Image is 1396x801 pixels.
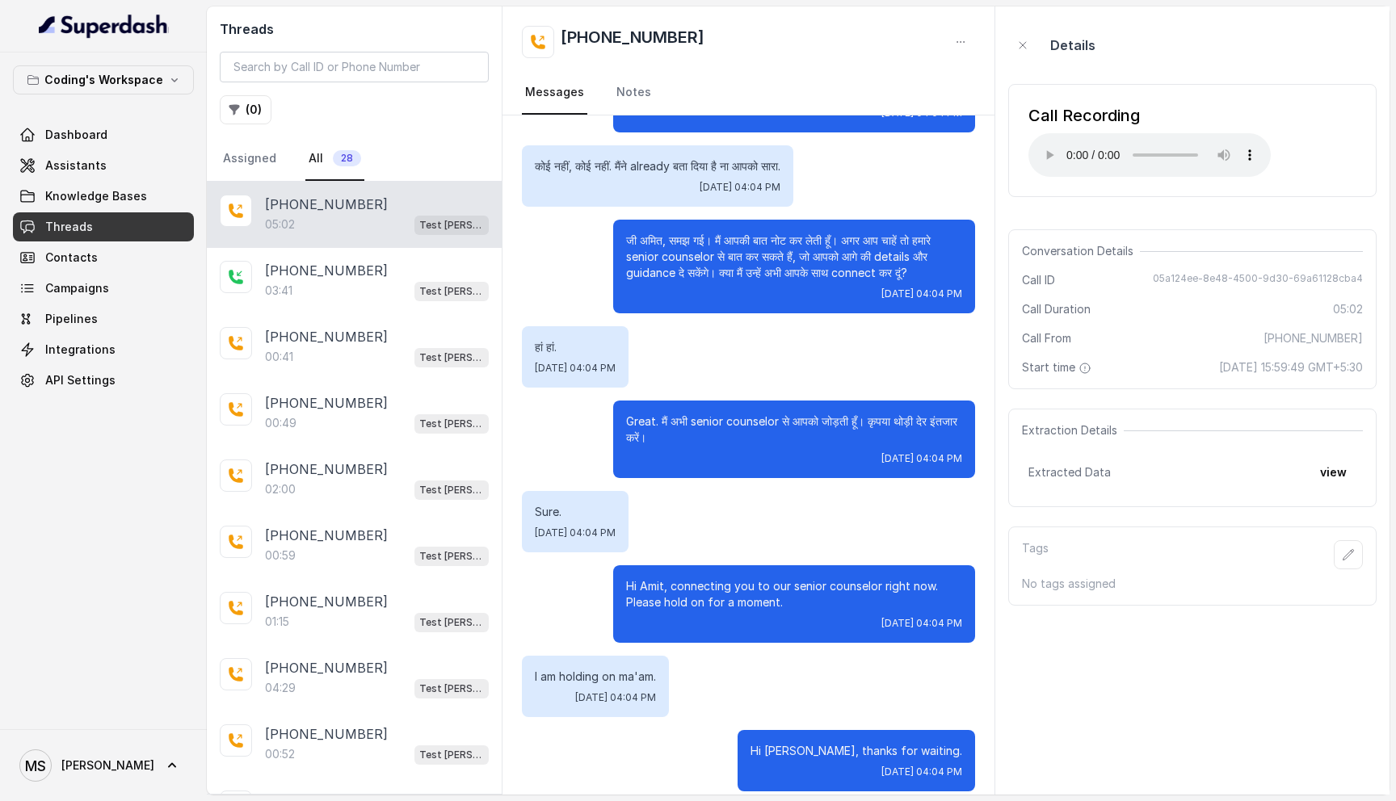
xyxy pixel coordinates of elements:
span: Pipelines [45,311,98,327]
a: Campaigns [13,274,194,303]
p: Test [PERSON_NAME] [419,614,484,631]
h2: [PHONE_NUMBER] [561,26,704,58]
span: Dashboard [45,127,107,143]
p: Test [PERSON_NAME] [419,416,484,432]
p: Test [PERSON_NAME] [419,681,484,697]
span: [DATE] 04:04 PM [881,617,962,630]
span: [DATE] 15:59:49 GMT+5:30 [1219,359,1363,375]
p: [PHONE_NUMBER] [265,261,388,280]
p: हां हां. [535,339,616,355]
a: Threads [13,212,194,241]
nav: Tabs [220,137,489,181]
img: light.svg [39,13,169,39]
span: [DATE] 04:04 PM [881,452,962,465]
h2: Threads [220,19,489,39]
span: Extraction Details [1022,422,1124,438]
span: Conversation Details [1022,243,1140,259]
p: No tags assigned [1022,576,1363,592]
span: [DATE] 04:04 PM [575,691,656,704]
audio: Your browser does not support the audio element. [1028,133,1271,177]
button: Coding's Workspace [13,65,194,94]
span: Assistants [45,157,107,174]
span: Start time [1022,359,1095,375]
p: 00:52 [265,746,295,762]
a: [PERSON_NAME] [13,743,194,788]
p: Details [1050,36,1095,55]
p: 00:49 [265,415,296,431]
span: Contacts [45,250,98,266]
a: All28 [305,137,364,181]
p: कोई नहीं, कोई नहीं. मैंने already बता दिया है ना आपको सारा. [535,158,780,174]
span: [DATE] 04:04 PM [881,287,962,300]
span: [DATE] 04:04 PM [881,765,962,778]
span: Extracted Data [1028,464,1111,480]
a: Assigned [220,137,280,181]
text: MS [25,757,46,774]
p: Test [PERSON_NAME] [419,217,484,233]
p: [PHONE_NUMBER] [265,195,388,214]
p: 00:59 [265,547,296,564]
a: Integrations [13,335,194,364]
span: 28 [333,150,361,166]
p: Great. मैं अभी senior counselor से आपको जोड़ती हूँ। कृपया थोड़ी देर इंतजार करें। [626,413,962,446]
nav: Tabs [522,71,975,115]
a: Notes [613,71,654,115]
span: Campaigns [45,280,109,296]
p: Test [PERSON_NAME] [419,482,484,498]
input: Search by Call ID or Phone Number [220,52,489,82]
span: [DATE] 04:04 PM [535,362,616,375]
span: Call Duration [1022,301,1091,317]
span: Call ID [1022,272,1055,288]
p: [PHONE_NUMBER] [265,658,388,677]
button: view [1310,458,1356,487]
p: Test [PERSON_NAME] [419,283,484,300]
span: Threads [45,219,93,235]
span: Knowledge Bases [45,188,147,204]
a: Contacts [13,243,194,272]
a: API Settings [13,366,194,395]
div: Call Recording [1028,104,1271,127]
p: [PHONE_NUMBER] [265,459,388,479]
p: Test [PERSON_NAME] [419,747,484,763]
p: 00:41 [265,349,293,365]
p: [PHONE_NUMBER] [265,393,388,413]
span: Integrations [45,342,116,358]
a: Dashboard [13,120,194,149]
p: 02:00 [265,481,296,497]
p: Sure. [535,504,616,520]
p: Coding's Workspace [44,70,163,90]
p: 01:15 [265,614,289,630]
a: Messages [522,71,587,115]
span: [PERSON_NAME] [61,757,154,774]
p: Tags [1022,540,1049,569]
p: [PHONE_NUMBER] [265,327,388,346]
p: [PHONE_NUMBER] [265,592,388,611]
p: 05:02 [265,216,295,233]
button: (0) [220,95,271,124]
span: API Settings [45,372,116,388]
p: Hi Amit, connecting you to our senior counselor right now. Please hold on for a moment. [626,578,962,610]
p: [PHONE_NUMBER] [265,724,388,744]
span: 05:02 [1333,301,1363,317]
p: 03:41 [265,283,292,299]
a: Assistants [13,151,194,180]
span: [PHONE_NUMBER] [1264,330,1363,346]
p: Test [PERSON_NAME] [419,350,484,366]
p: Hi [PERSON_NAME], thanks for waiting. [751,743,962,759]
span: [DATE] 04:04 PM [535,526,616,539]
span: Call From [1022,330,1071,346]
span: 05a124ee-8e48-4500-9d30-69a61128cba4 [1153,272,1363,288]
p: जी अमित, समझ गई। मैं आपकी बात नोट कर लेती हूँ। अगर आप चाहें तो हमारे senior counselor से बात कर स... [626,233,962,281]
p: [PHONE_NUMBER] [265,526,388,545]
p: Test [PERSON_NAME] [419,548,484,564]
p: I am holding on ma'am. [535,669,656,685]
a: Knowledge Bases [13,182,194,211]
p: 04:29 [265,680,296,696]
span: [DATE] 04:04 PM [700,181,780,194]
a: Pipelines [13,304,194,333]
